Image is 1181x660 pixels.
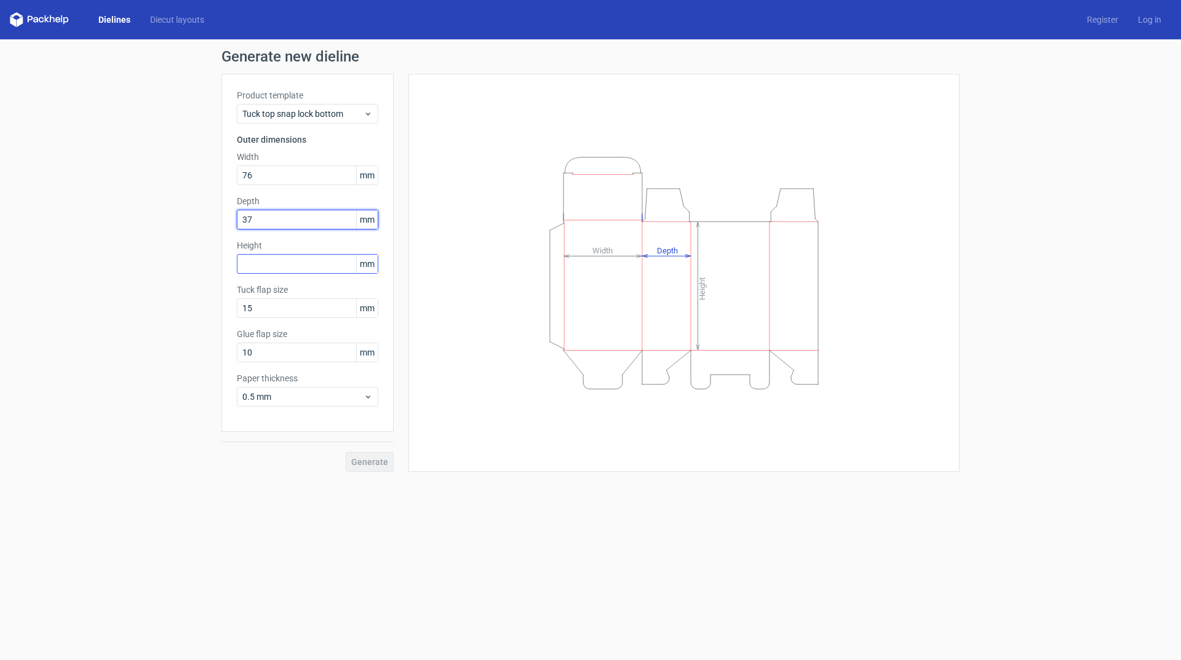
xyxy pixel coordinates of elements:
label: Tuck flap size [237,284,378,296]
label: Width [237,151,378,163]
tspan: Depth [657,245,678,255]
label: Paper thickness [237,372,378,384]
a: Diecut layouts [140,14,214,26]
span: mm [356,343,378,362]
h3: Outer dimensions [237,133,378,146]
span: 0.5 mm [242,391,364,403]
tspan: Height [698,277,707,300]
span: mm [356,166,378,185]
span: mm [356,299,378,317]
tspan: Width [592,245,613,255]
label: Glue flap size [237,328,378,340]
a: Register [1077,14,1128,26]
a: Dielines [89,14,140,26]
span: mm [356,210,378,229]
label: Depth [237,195,378,207]
span: mm [356,255,378,273]
label: Product template [237,89,378,101]
a: Log in [1128,14,1171,26]
span: Tuck top snap lock bottom [242,108,364,120]
h1: Generate new dieline [221,49,960,64]
label: Height [237,239,378,252]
